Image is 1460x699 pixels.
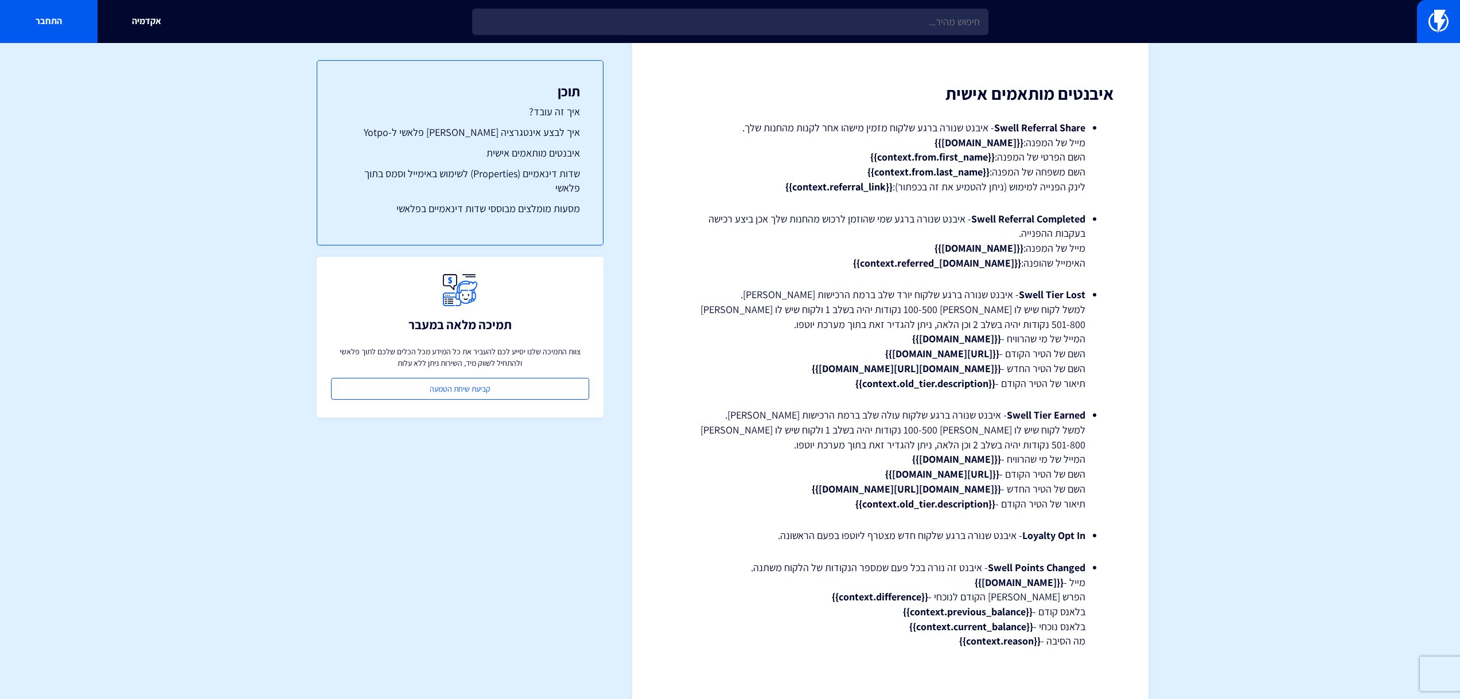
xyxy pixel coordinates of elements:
[885,467,999,481] strong: {{[URL][DOMAIN_NAME]}}
[408,318,512,331] h3: תמיכה מלאה במעבר
[1019,288,1085,301] strong: Swell Tier Lost
[812,362,1001,375] strong: {{[DOMAIN_NAME][URL][DOMAIN_NAME]}}
[935,241,1023,255] strong: {{[DOMAIN_NAME]}}
[988,561,1085,574] strong: Swell Points Changed
[340,166,580,196] a: שדות דינאמיים (Properties) לשימוש באימייל וסמס בתוך פלאשי
[340,146,580,161] a: איבנטים מותאמים אישית
[867,165,990,178] strong: {{context.from.last_name}}
[909,620,1033,633] strong: {{context.current_balance}}
[855,377,995,390] strong: {{context.old_tier.description}}
[912,452,1001,466] strong: {{[DOMAIN_NAME]}}
[340,104,580,119] a: איך זה עובד?
[340,201,580,216] a: מסעות מומלצים מבוססי שדות דינאמיים בפלאשי
[472,9,988,35] input: חיפוש מהיר...
[695,120,1085,194] li: - איבנט שנורה ברגע שלקוח מזמין מישהו אחר לקנות מהחנות שלך. מייל של המפנה: השם הפרטי של המפנה: השם...
[870,150,995,163] strong: {{context.from.first_name}}
[695,408,1085,511] li: - איבנט שנורה ברגע שלקוח עולה שלב ברמת הרכישות [PERSON_NAME]. למשל לקוח שיש לו [PERSON_NAME] 100-...
[695,528,1085,543] li: - איבנט שנורה ברגע שלקוח חדש מצטרף ליוטפו בפעם הראשונה.
[1022,529,1085,542] strong: Loyalty Opt In
[885,347,999,360] strong: {{[URL][DOMAIN_NAME]}}
[1007,408,1085,421] strong: Swell Tier Earned
[695,212,1085,271] li: - איבנט שנורה ברגע שמי שהוזמן לרכוש מהחנות שלך אכן ביצע רכישה בעקבות ההפנייה. מייל של המפנה: האימ...
[785,180,893,193] strong: {{context.referral_link}}
[812,482,1001,495] strong: {{[DOMAIN_NAME][URL][DOMAIN_NAME]}}
[935,136,1023,149] strong: {{[DOMAIN_NAME]}}
[695,560,1085,649] li: - איבנט זה נורה בכל פעם שמספר הנקודות של הלקוח משתנה. מייל - הפרש [PERSON_NAME] הקודם לנוכחי - בל...
[667,84,1114,103] h2: איבנטים מותאמים אישית
[855,497,995,510] strong: {{context.old_tier.description}}
[695,287,1085,390] li: - איבנט שנורה ברגע שלקוח יורד שלב ברמת הרכישות [PERSON_NAME]. למשל לקוח שיש לו [PERSON_NAME] 100-...
[903,605,1033,618] strong: {{context.previous_balance}}
[340,84,580,99] h3: תוכן
[331,378,589,400] a: קביעת שיחת הטמעה
[975,576,1064,589] strong: {{[DOMAIN_NAME]}}
[912,332,1001,345] strong: {{[DOMAIN_NAME]}}
[853,256,1021,270] strong: {{context.referred_[DOMAIN_NAME]}}
[331,346,589,369] p: צוות התמיכה שלנו יסייע לכם להעביר את כל המידע מכל הכלים שלכם לתוך פלאשי ולהתחיל לשווק מיד, השירות...
[959,634,1041,647] strong: {{context.reason}}
[340,125,580,140] a: איך לבצע אינטגרציה [PERSON_NAME] פלאשי ל-Yotpo
[832,590,928,603] strong: {{context.difference}}
[994,121,1085,134] strong: Swell Referral Share
[971,212,1085,225] strong: Swell Referral Completed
